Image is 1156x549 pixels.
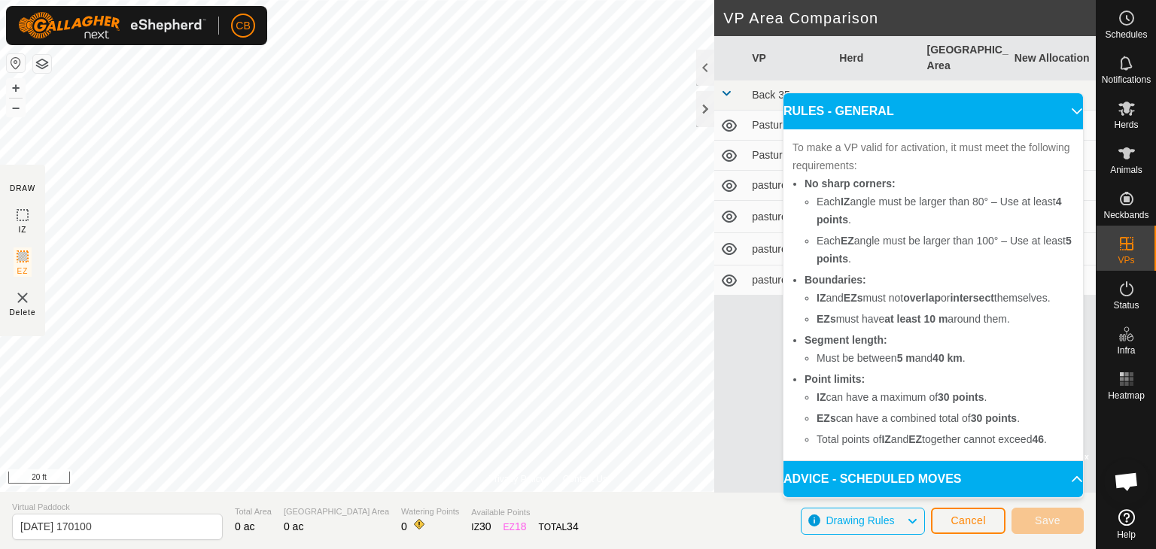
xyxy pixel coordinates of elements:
b: IZ [881,433,890,445]
b: No sharp corners: [805,177,896,190]
td: pasture 3 [746,171,833,201]
b: IZ [817,391,826,403]
span: 18 [515,520,527,532]
b: 30 points [938,391,984,403]
button: – [7,99,25,117]
b: IZ [841,196,850,208]
li: can have a maximum of . [817,388,1074,406]
span: Save [1035,514,1060,526]
span: Drawing Rules [826,514,894,526]
span: Delete [10,307,36,318]
span: Available Points [471,506,578,519]
b: EZ [841,235,854,247]
b: EZs [844,292,863,304]
span: To make a VP valid for activation, it must meet the following requirements: [792,141,1070,171]
span: Infra [1117,346,1135,355]
button: Map Layers [33,55,51,73]
a: Open chat [1104,459,1149,504]
span: CB [236,18,250,34]
span: Watering Points [401,505,459,518]
span: Notifications [1102,75,1151,84]
span: 0 ac [235,520,254,532]
span: Help [1117,530,1136,539]
span: 0 ac [284,520,303,532]
li: and must not or themselves. [817,289,1074,307]
b: 30 points [971,412,1017,424]
span: Herds [1114,120,1138,129]
a: Contact Us [563,472,607,486]
b: 4 points [817,196,1062,226]
div: IZ [471,519,491,535]
button: Reset Map [7,54,25,72]
span: Total Area [235,505,272,518]
th: New Allocation [1008,36,1096,80]
a: Privacy Policy [488,472,545,486]
td: pasture 6 [746,265,833,296]
b: intersect [950,292,993,304]
span: Status [1113,301,1139,310]
span: EZ [17,265,29,277]
img: Gallagher Logo [18,12,206,39]
li: can have a combined total of . [817,409,1074,427]
b: EZ [908,433,922,445]
td: pasture 5 [746,233,833,265]
a: Help [1097,503,1156,545]
img: VP [14,289,32,307]
b: 5 m [897,352,915,364]
li: Each angle must be larger than 100° – Use at least . [817,232,1074,268]
span: Neckbands [1103,211,1148,220]
span: 30 [479,520,491,532]
b: Point limits: [805,373,865,385]
b: 5 points [817,235,1072,265]
button: Cancel [931,508,1005,534]
span: Heatmap [1108,391,1145,400]
b: EZs [817,412,836,424]
th: VP [746,36,833,80]
p-accordion-header: RULES - GENERAL [783,93,1083,129]
span: 0 [401,520,407,532]
span: 34 [567,520,579,532]
td: pasture 4 [746,201,833,233]
b: 46 [1032,433,1044,445]
td: Pasture 2 [746,141,833,171]
span: Schedules [1105,30,1147,39]
button: Save [1011,508,1084,534]
p-accordion-header: ADVICE - SCHEDULED MOVES [783,461,1083,497]
div: TOTAL [539,519,579,535]
th: [GEOGRAPHIC_DATA] Area [921,36,1008,80]
span: Back 35 [752,89,790,101]
div: DRAW [10,183,35,194]
b: IZ [817,292,826,304]
div: EZ [503,519,527,535]
li: must have around them. [817,310,1074,328]
li: Total points of and together cannot exceed . [817,430,1074,448]
b: Boundaries: [805,274,866,286]
td: Pasture 1 [746,111,833,141]
b: 40 km [932,352,963,364]
li: Each angle must be larger than 80° – Use at least . [817,193,1074,229]
b: Segment length: [805,334,887,346]
span: Virtual Paddock [12,501,223,514]
th: Herd [833,36,920,80]
span: IZ [19,224,27,235]
b: at least 10 m [884,313,948,325]
span: Cancel [951,514,986,526]
p-accordion-content: RULES - GENERAL [783,129,1083,460]
h2: VP Area Comparison [723,9,1096,27]
button: + [7,79,25,97]
b: EZs [817,313,836,325]
span: ADVICE - SCHEDULED MOVES [783,470,961,488]
span: [GEOGRAPHIC_DATA] Area [284,505,389,518]
li: Must be between and . [817,349,1074,367]
span: Animals [1110,165,1142,174]
span: RULES - GENERAL [783,102,894,120]
b: overlap [903,292,941,304]
span: VPs [1118,256,1134,265]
